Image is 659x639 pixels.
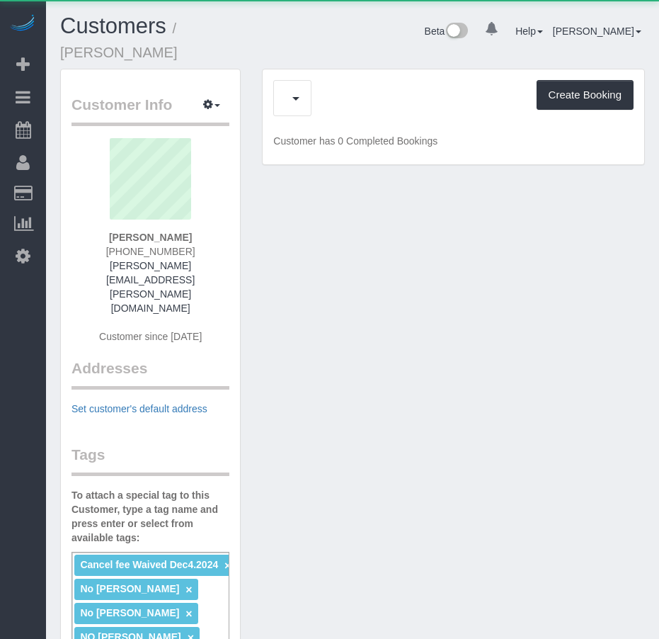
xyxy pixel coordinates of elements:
[80,607,179,618] span: No [PERSON_NAME]
[106,260,195,314] a: [PERSON_NAME][EMAIL_ADDRESS][PERSON_NAME][DOMAIN_NAME]
[71,444,229,476] legend: Tags
[224,560,231,572] a: ×
[80,559,218,570] span: Cancel fee Waived Dec4.2024
[445,23,468,41] img: New interface
[273,134,634,148] p: Customer has 0 Completed Bookings
[99,331,202,342] span: Customer since [DATE]
[106,246,195,257] span: [PHONE_NUMBER]
[515,26,543,37] a: Help
[71,94,229,126] legend: Customer Info
[537,80,634,110] button: Create Booking
[185,584,192,596] a: ×
[71,403,207,414] a: Set customer's default address
[185,608,192,620] a: ×
[80,583,179,594] span: No [PERSON_NAME]
[8,14,37,34] img: Automaid Logo
[109,232,192,243] strong: [PERSON_NAME]
[425,26,469,37] a: Beta
[60,13,166,38] a: Customers
[71,488,229,545] label: To attach a special tag to this Customer, type a tag name and press enter or select from availabl...
[553,26,641,37] a: [PERSON_NAME]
